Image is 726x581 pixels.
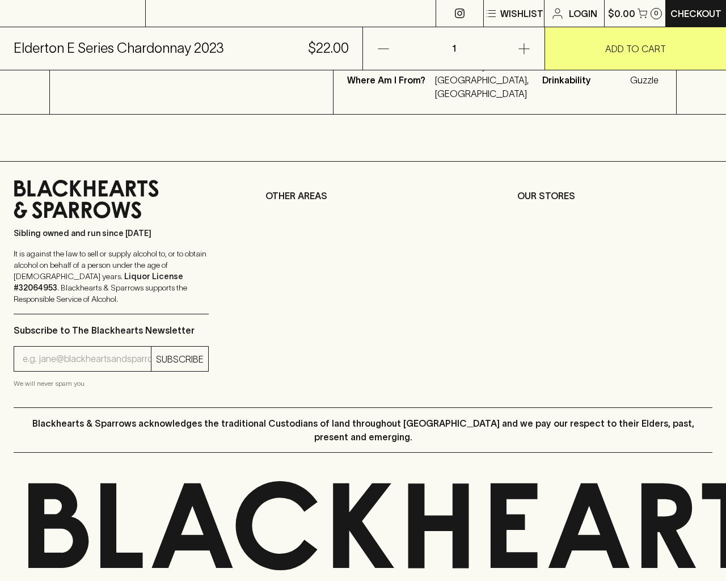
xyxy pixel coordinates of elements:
[156,352,204,366] p: SUBSCRIBE
[569,7,597,20] p: Login
[545,27,726,70] button: ADD TO CART
[14,248,209,305] p: It is against the law to sell or supply alcohol to, or to obtain alcohol on behalf of a person un...
[14,39,224,57] h5: Elderton E Series Chardonnay 2023
[22,416,704,444] p: Blackhearts & Sparrows acknowledges the traditional Custodians of land throughout [GEOGRAPHIC_DAT...
[14,228,209,239] p: Sibling owned and run since [DATE]
[500,7,543,20] p: Wishlist
[542,73,627,87] span: Drinkability
[517,189,712,203] p: OUR STORES
[347,73,432,100] p: Where Am I From?
[440,27,467,70] p: 1
[14,378,209,389] p: We will never spam you
[23,350,151,368] input: e.g. jane@blackheartsandsparrows.com.au
[630,73,662,87] span: Guzzle
[605,42,666,56] p: ADD TO CART
[654,10,659,16] p: 0
[265,189,461,203] p: OTHER AREAS
[670,7,721,20] p: Checkout
[151,347,208,371] button: SUBSCRIBE
[435,73,529,100] p: [GEOGRAPHIC_DATA], [GEOGRAPHIC_DATA]
[608,7,635,20] p: $0.00
[308,39,349,57] h5: $22.00
[146,7,155,20] p: ⠀
[14,323,209,337] p: Subscribe to The Blackhearts Newsletter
